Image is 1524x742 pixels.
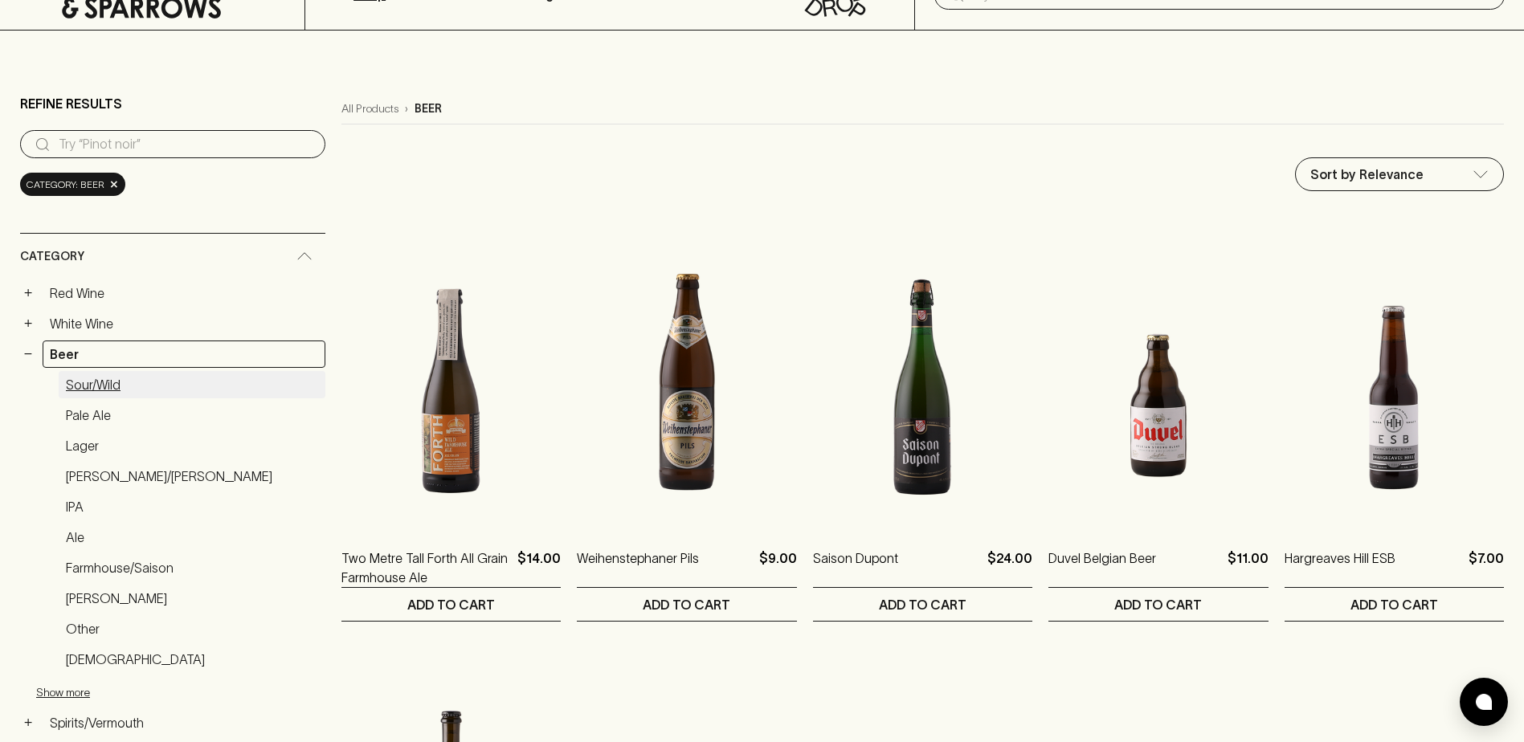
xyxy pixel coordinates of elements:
img: Two Metre Tall Forth All Grain Farmhouse Ale [341,243,561,524]
p: $24.00 [987,548,1032,587]
p: beer [415,100,442,117]
img: bubble-icon [1476,694,1492,710]
a: Red Wine [43,279,325,307]
a: Weihenstephaner Pils [577,548,699,587]
a: Pale Ale [59,402,325,429]
a: [DEMOGRAPHIC_DATA] [59,646,325,673]
img: Hargreaves Hill ESB [1285,243,1504,524]
img: Weihenstephaner Pils [577,243,796,524]
button: ADD TO CART [1285,588,1504,621]
a: Duvel Belgian Beer [1048,548,1156,587]
button: ADD TO CART [1048,588,1268,621]
p: Sort by Relevance [1310,165,1424,184]
button: + [20,316,36,332]
a: IPA [59,493,325,520]
div: Category [20,234,325,279]
button: ADD TO CART [341,588,561,621]
button: ADD TO CART [813,588,1032,621]
a: Hargreaves Hill ESB [1285,548,1395,587]
p: ADD TO CART [407,595,495,614]
p: $14.00 [517,548,561,587]
p: › [405,100,408,117]
p: $9.00 [759,548,797,587]
p: Refine Results [20,94,122,113]
img: Duvel Belgian Beer [1048,243,1268,524]
a: [PERSON_NAME] [59,585,325,612]
a: All Products [341,100,398,117]
button: ADD TO CART [577,588,796,621]
span: Category: beer [27,177,104,193]
a: Beer [43,340,325,368]
button: Show more [36,676,247,709]
p: ADD TO CART [643,595,730,614]
a: [PERSON_NAME]/[PERSON_NAME] [59,463,325,490]
img: Saison Dupont [813,243,1032,524]
a: Spirits/Vermouth [43,709,325,736]
span: Category [20,247,84,267]
p: $11.00 [1228,548,1269,587]
p: ADD TO CART [1350,595,1438,614]
p: ADD TO CART [1114,595,1202,614]
button: + [20,715,36,731]
a: Other [59,615,325,642]
a: Farmhouse/Saison [59,554,325,581]
a: Lager [59,432,325,459]
p: $7.00 [1469,548,1504,587]
div: Sort by Relevance [1296,158,1503,190]
a: White Wine [43,310,325,337]
a: Sour/Wild [59,371,325,398]
a: Saison Dupont [813,548,898,587]
a: Ale [59,524,325,551]
input: Try “Pinot noir” [59,132,313,157]
button: + [20,285,36,301]
span: × [109,176,119,193]
p: ADD TO CART [879,595,966,614]
button: − [20,346,36,362]
a: Two Metre Tall Forth All Grain Farmhouse Ale [341,548,511,587]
